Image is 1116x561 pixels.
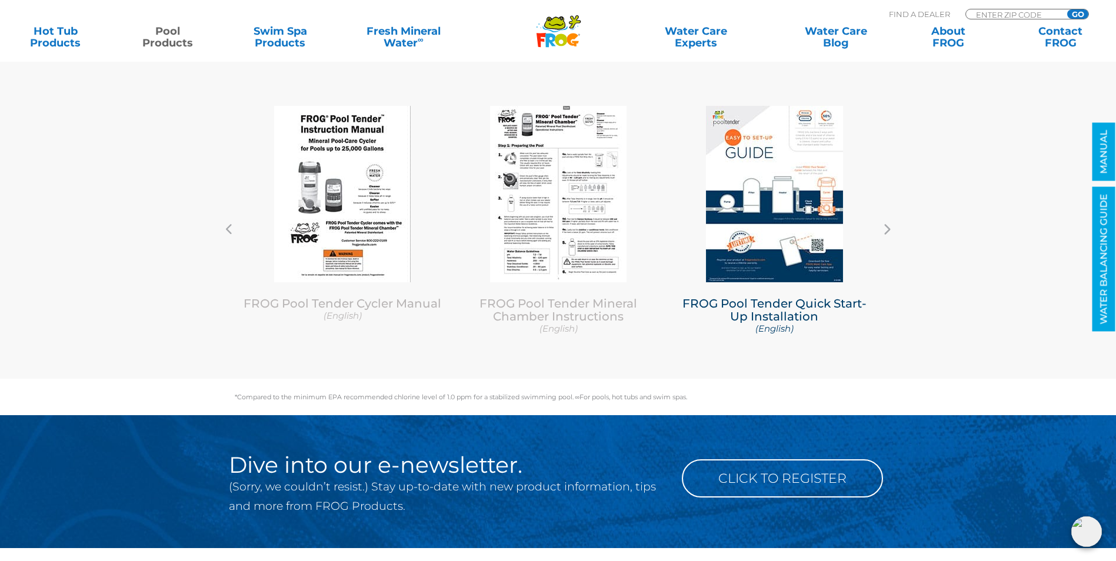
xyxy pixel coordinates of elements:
[490,106,627,282] img: PoolTenderMineralChamberInstructions
[755,323,794,334] em: (English)
[706,106,843,282] img: PoolTenderQuickStart-UpInstallation
[889,9,950,19] p: Find A Dealer
[1017,25,1104,49] a: ContactFROG
[349,25,458,49] a: Fresh MineralWater∞
[904,25,992,49] a: AboutFROG
[682,459,883,497] a: Click to Register
[274,106,411,282] img: PoolTenderCyclerInstructionManual
[1092,123,1115,181] a: MANUAL
[235,393,882,400] p: *Compared to the minimum EPA recommended chlorine level of 1.0 ppm for a stabilized swimming pool...
[12,25,99,49] a: Hot TubProducts
[229,477,664,516] p: (Sorry, we couldn’t resist.) Stay up-to-date with new product information, tips and more from FRO...
[418,35,424,44] sup: ∞
[1071,516,1102,547] img: openIcon
[244,296,442,322] a: FROG Pool Tender Cycler Manual (English)
[675,296,874,335] a: FROG Pool Tender Quick Start-Up Installation (English)
[229,453,664,477] h2: Dive into our e-newsletter.
[459,296,658,335] a: FROG Pool Tender Mineral Chamber Instructions (English)
[975,9,1054,19] input: Zip Code Form
[236,25,324,49] a: Swim SpaProducts
[792,25,880,49] a: Water CareBlog
[124,25,212,49] a: PoolProducts
[324,310,362,321] em: (English)
[1092,187,1115,332] a: WATER BALANCING GUIDE
[539,323,578,334] em: (English)
[1067,9,1088,19] input: GO
[625,25,767,49] a: Water CareExperts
